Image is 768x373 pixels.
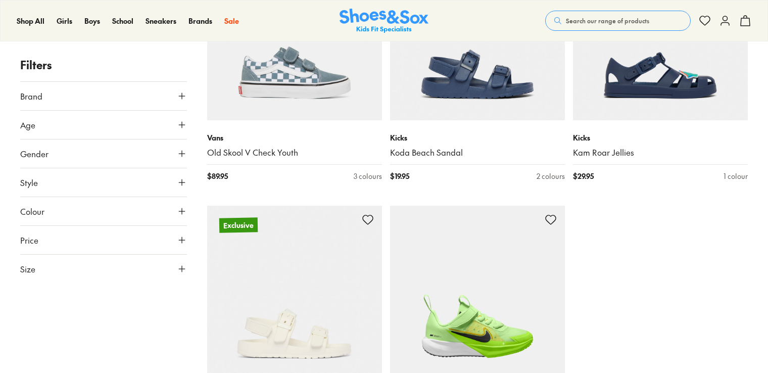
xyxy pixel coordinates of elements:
p: Kicks [390,132,565,143]
p: Exclusive [219,218,258,233]
a: Shop All [17,16,44,26]
button: Search our range of products [545,11,691,31]
a: Girls [57,16,72,26]
div: 3 colours [354,171,382,181]
a: Old Skool V Check Youth [207,147,382,158]
span: Style [20,176,38,189]
img: SNS_Logo_Responsive.svg [340,9,428,33]
span: $ 19.95 [390,171,409,181]
span: Price [20,234,38,246]
a: Boys [84,16,100,26]
button: Brand [20,82,187,110]
span: $ 89.95 [207,171,228,181]
button: Age [20,111,187,139]
span: Colour [20,205,44,217]
span: Size [20,263,35,275]
div: 2 colours [537,171,565,181]
a: School [112,16,133,26]
a: Koda Beach Sandal [390,147,565,158]
p: Kicks [573,132,748,143]
button: Price [20,226,187,254]
button: Colour [20,197,187,225]
a: Sale [224,16,239,26]
span: $ 29.95 [573,171,594,181]
a: Sneakers [146,16,176,26]
span: Age [20,119,35,131]
div: 1 colour [724,171,748,181]
button: Gender [20,139,187,168]
p: Vans [207,132,382,143]
button: Style [20,168,187,197]
p: Filters [20,57,187,73]
span: Search our range of products [566,16,649,25]
span: Brand [20,90,42,102]
button: Size [20,255,187,283]
a: Kam Roar Jellies [573,147,748,158]
a: Brands [188,16,212,26]
span: Gender [20,148,49,160]
a: Shoes & Sox [340,9,428,33]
